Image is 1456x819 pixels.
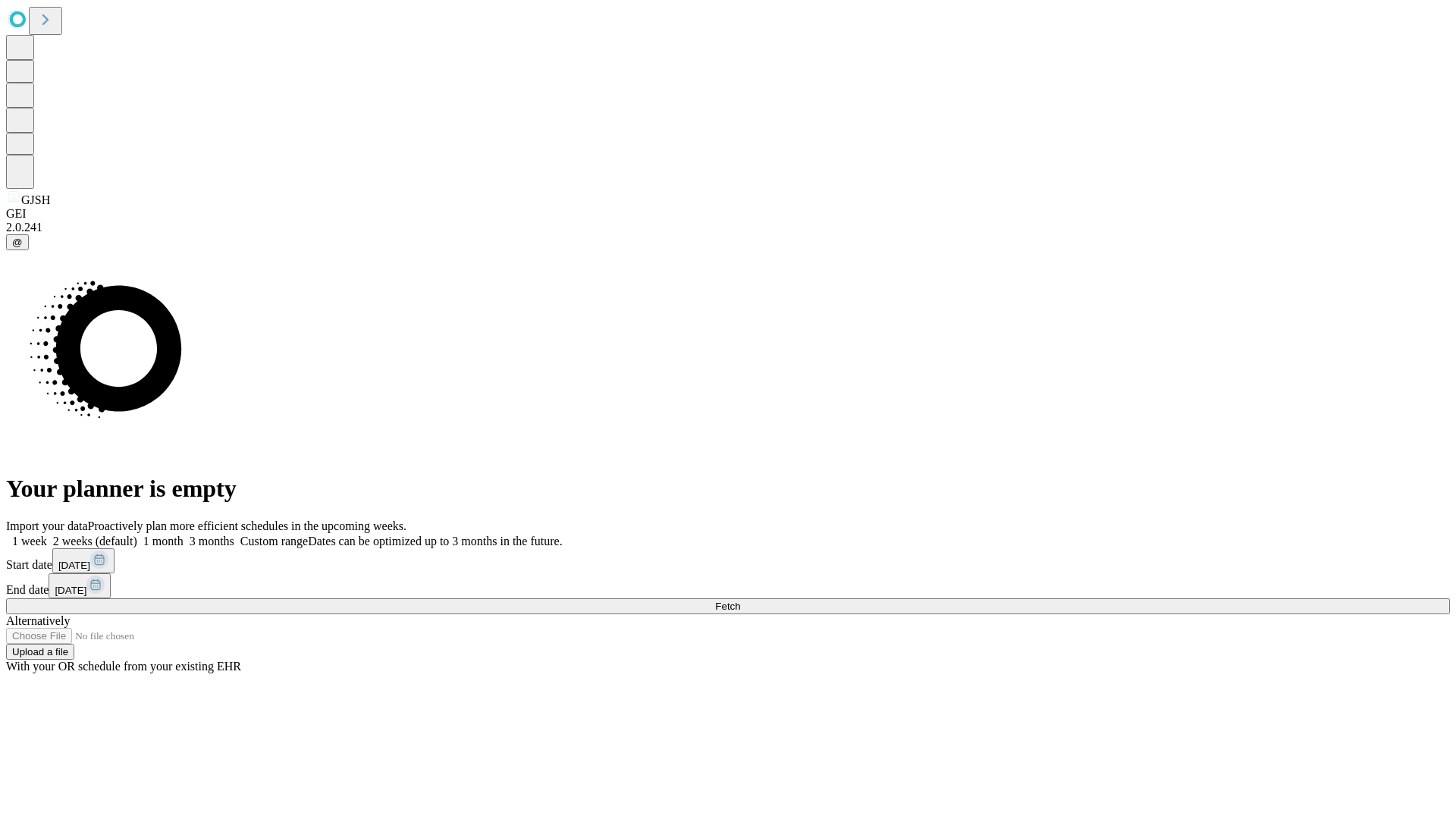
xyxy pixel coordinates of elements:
span: Custom range [240,535,308,548]
span: @ [12,237,23,248]
button: [DATE] [49,573,111,598]
span: With your OR schedule from your existing EHR [6,660,241,673]
div: Start date [6,548,1450,573]
span: Dates can be optimized up to 3 months in the future. [308,535,562,548]
div: End date [6,573,1450,598]
span: Fetch [715,601,740,612]
span: 1 month [143,535,184,548]
button: Upload a file [6,644,74,660]
span: [DATE] [58,560,90,571]
div: 2.0.241 [6,221,1450,234]
span: [DATE] [55,585,86,596]
span: Proactively plan more efficient schedules in the upcoming weeks. [88,519,406,532]
span: Alternatively [6,614,70,627]
span: 2 weeks (default) [53,535,137,548]
span: GJSH [21,193,50,206]
span: 3 months [190,535,234,548]
button: [DATE] [52,548,115,573]
div: GEI [6,207,1450,221]
span: Import your data [6,519,88,532]
span: 1 week [12,535,47,548]
button: @ [6,234,29,250]
button: Fetch [6,598,1450,614]
h1: Your planner is empty [6,475,1450,503]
